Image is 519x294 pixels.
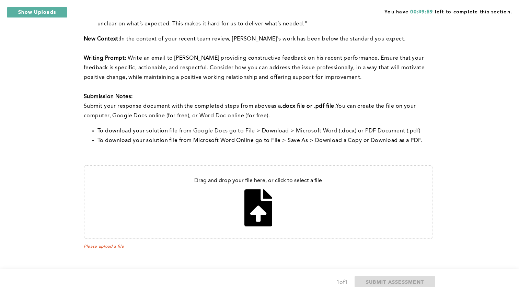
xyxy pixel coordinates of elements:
p: with the completed steps from above You can create the file on your computer, Google Docs online ... [84,102,432,121]
strong: Submission Notes: [84,94,132,99]
span: . [334,104,336,109]
span: You have left to complete this section. [384,7,512,15]
div: 1 of 1 [336,278,348,287]
span: as a [271,104,281,109]
strong: Writing Prompt: [84,56,126,61]
strong: .docx file or .pdf file [281,104,334,109]
span: SUBMIT ASSESSMENT [366,279,424,285]
span: Write an email to [PERSON_NAME] [128,56,219,61]
span: 00:39:59 [410,10,433,14]
span: Submit your response document [84,104,172,109]
li: To download your solution file from Microsoft Word Online go to File > Save As > Download a Copy ... [97,136,432,145]
li: To download your solution file from Google Docs go to File > Download > Microsoft Word (.docx) or... [97,126,432,136]
strong: New Context: [84,36,120,42]
button: Show Uploads [7,7,67,18]
button: SUBMIT ASSESSMENT [355,276,435,287]
span: In the context of your recent team review, [PERSON_NAME]'s work has been below the standard you e... [120,36,405,42]
span: Please upload a file [84,244,432,249]
span: providing constructive feedback on his recent performance. Ensure that your feedback is specific,... [84,56,426,80]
